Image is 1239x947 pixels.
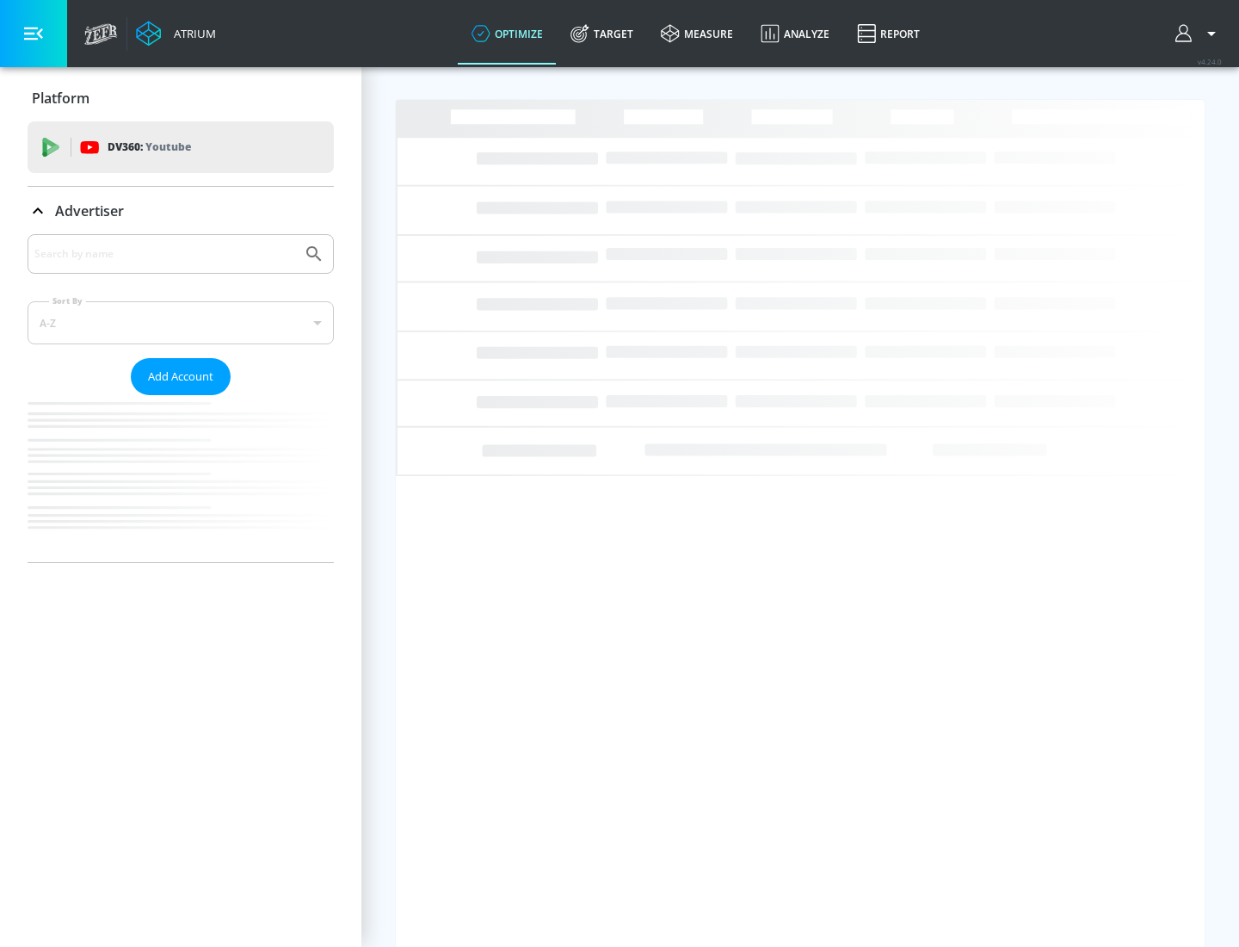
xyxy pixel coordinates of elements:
div: DV360: Youtube [28,121,334,173]
input: Search by name [34,243,295,265]
div: Advertiser [28,187,334,235]
div: Advertiser [28,234,334,562]
button: Add Account [131,358,231,395]
p: Advertiser [55,201,124,220]
p: DV360: [108,138,191,157]
div: Platform [28,74,334,122]
div: Atrium [167,26,216,41]
p: Platform [32,89,89,108]
a: optimize [458,3,557,65]
a: Analyze [747,3,843,65]
nav: list of Advertiser [28,395,334,562]
a: Report [843,3,934,65]
span: Add Account [148,367,213,387]
label: Sort By [49,295,86,306]
a: measure [647,3,747,65]
div: A-Z [28,301,334,344]
a: Atrium [136,21,216,46]
a: Target [557,3,647,65]
p: Youtube [145,138,191,156]
span: v 4.24.0 [1198,57,1222,66]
